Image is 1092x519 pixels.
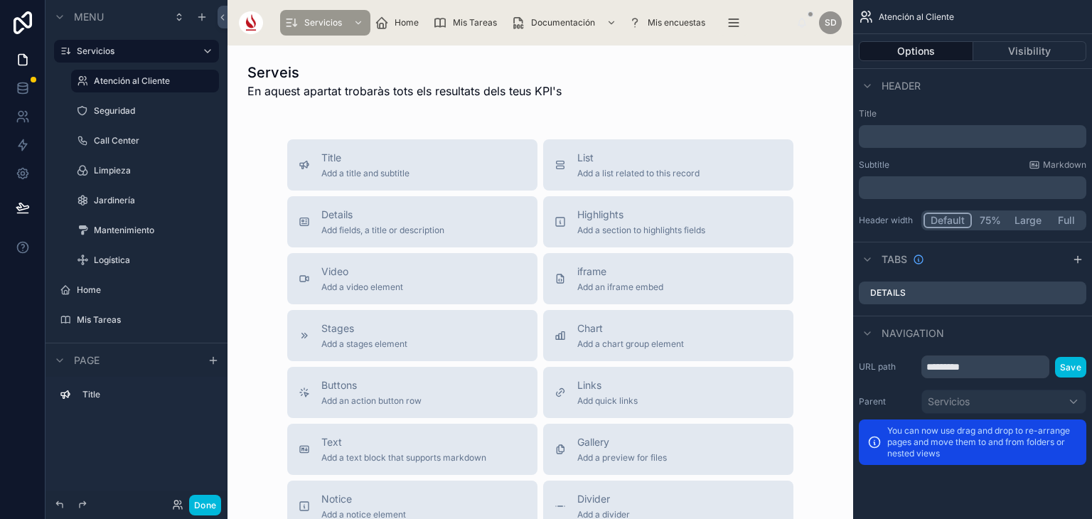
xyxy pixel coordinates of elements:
[321,452,486,464] span: Add a text block that supports markdown
[924,213,972,228] button: Default
[543,310,793,361] button: ChartAdd a chart group element
[577,264,663,279] span: iframe
[577,395,638,407] span: Add quick links
[973,41,1087,61] button: Visibility
[94,255,210,266] label: Logística
[543,424,793,475] button: GalleryAdd a preview for files
[82,389,208,400] label: Title
[321,225,444,236] span: Add fields, a title or description
[879,11,954,23] span: Atención al Cliente
[577,452,667,464] span: Add a preview for files
[94,165,210,176] label: Limpieza
[577,338,684,350] span: Add a chart group element
[507,10,623,36] a: Documentación
[859,108,1086,119] label: Title
[859,215,916,226] label: Header width
[1029,159,1086,171] a: Markdown
[287,253,537,304] button: VideoAdd a video element
[94,105,210,117] label: Seguridad
[321,395,422,407] span: Add an action button row
[543,139,793,191] button: ListAdd a list related to this record
[287,424,537,475] button: TextAdd a text block that supports markdown
[94,135,210,146] label: Call Center
[321,378,422,392] span: Buttons
[94,75,210,87] label: Atención al Cliente
[921,390,1086,414] button: Servicios
[577,151,700,165] span: List
[453,17,497,28] span: Mis Tareas
[1055,357,1086,378] button: Save
[577,282,663,293] span: Add an iframe embed
[321,168,409,179] span: Add a title and subtitle
[321,492,406,506] span: Notice
[287,310,537,361] button: StagesAdd a stages element
[74,10,104,24] span: Menu
[321,338,407,350] span: Add a stages element
[859,396,916,407] label: Parent
[882,79,921,93] span: Header
[577,225,705,236] span: Add a section to highlights fields
[1043,159,1086,171] span: Markdown
[577,208,705,222] span: Highlights
[429,10,507,36] a: Mis Tareas
[928,395,970,409] span: Servicios
[77,284,210,296] label: Home
[825,17,837,28] span: SD
[859,41,973,61] button: Options
[859,159,889,171] label: Subtitle
[395,17,419,28] span: Home
[287,196,537,247] button: DetailsAdd fields, a title or description
[94,195,210,206] label: Jardinería
[577,378,638,392] span: Links
[287,367,537,418] button: ButtonsAdd an action button row
[577,168,700,179] span: Add a list related to this record
[321,264,403,279] span: Video
[859,125,1086,148] div: scrollable content
[280,10,370,36] a: Servicios
[321,435,486,449] span: Text
[274,7,796,38] div: scrollable content
[972,213,1008,228] button: 75%
[623,10,715,36] a: Mis encuestas
[77,314,210,326] label: Mis Tareas
[577,435,667,449] span: Gallery
[577,321,684,336] span: Chart
[189,495,221,515] button: Done
[45,377,227,420] div: scrollable content
[543,367,793,418] button: LinksAdd quick links
[321,321,407,336] span: Stages
[887,425,1078,459] p: You can now use drag and drop to re-arrange pages and move them to and from folders or nested views
[321,151,409,165] span: Title
[321,282,403,293] span: Add a video element
[304,17,342,28] span: Servicios
[859,361,916,373] label: URL path
[321,208,444,222] span: Details
[1048,213,1084,228] button: Full
[577,492,630,506] span: Divider
[74,353,100,368] span: Page
[370,10,429,36] a: Home
[1008,213,1048,228] button: Large
[859,176,1086,199] div: scrollable content
[239,11,263,34] img: App logo
[882,326,944,341] span: Navigation
[77,46,191,57] label: Servicios
[531,17,595,28] span: Documentación
[648,17,705,28] span: Mis encuestas
[882,252,907,267] span: Tabs
[543,196,793,247] button: HighlightsAdd a section to highlights fields
[870,287,906,299] label: Details
[543,253,793,304] button: iframeAdd an iframe embed
[287,139,537,191] button: TitleAdd a title and subtitle
[94,225,210,236] label: Mantenimiento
